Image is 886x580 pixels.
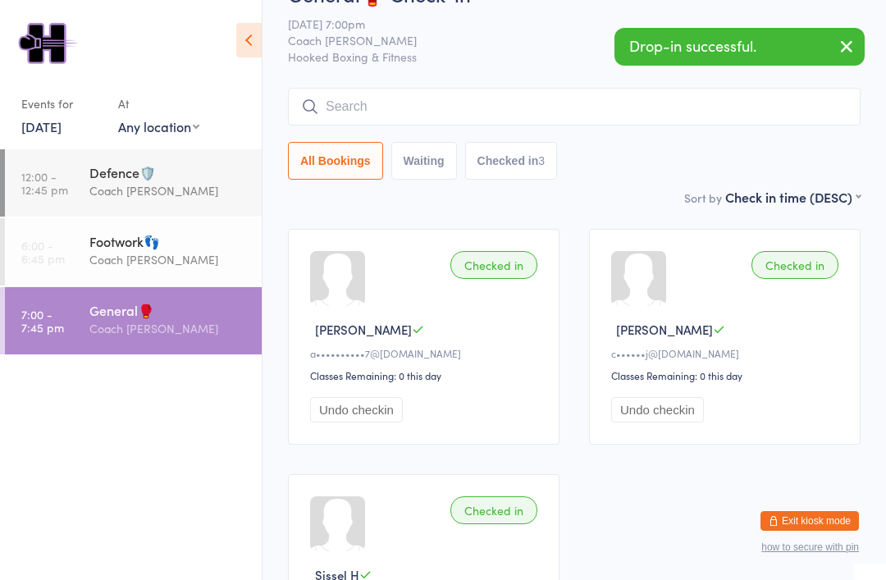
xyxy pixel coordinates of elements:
[611,368,843,382] div: Classes Remaining: 0 this day
[21,90,102,117] div: Events for
[5,149,262,217] a: 12:00 -12:45 pmDefence🛡️Coach [PERSON_NAME]
[391,142,457,180] button: Waiting
[21,308,64,334] time: 7:00 - 7:45 pm
[760,511,859,531] button: Exit kiosk mode
[310,346,542,360] div: a••••••••••7@[DOMAIN_NAME]
[450,496,537,524] div: Checked in
[465,142,558,180] button: Checked in3
[21,239,65,265] time: 6:00 - 6:45 pm
[684,190,722,206] label: Sort by
[21,117,62,135] a: [DATE]
[614,28,865,66] div: Drop-in successful.
[751,251,838,279] div: Checked in
[538,154,545,167] div: 3
[315,321,412,338] span: [PERSON_NAME]
[288,142,383,180] button: All Bookings
[89,319,248,338] div: Coach [PERSON_NAME]
[310,397,403,422] button: Undo checkin
[118,117,199,135] div: Any location
[288,48,861,65] span: Hooked Boxing & Fitness
[310,368,542,382] div: Classes Remaining: 0 this day
[288,16,835,32] span: [DATE] 7:00pm
[5,287,262,354] a: 7:00 -7:45 pmGeneral🥊Coach [PERSON_NAME]
[16,12,78,74] img: Hooked Boxing & Fitness
[5,218,262,285] a: 6:00 -6:45 pmFootwork👣Coach [PERSON_NAME]
[616,321,713,338] span: [PERSON_NAME]
[611,397,704,422] button: Undo checkin
[89,250,248,269] div: Coach [PERSON_NAME]
[89,232,248,250] div: Footwork👣
[725,188,861,206] div: Check in time (DESC)
[288,88,861,126] input: Search
[89,163,248,181] div: Defence🛡️
[118,90,199,117] div: At
[89,181,248,200] div: Coach [PERSON_NAME]
[611,346,843,360] div: c••••••j@[DOMAIN_NAME]
[288,32,835,48] span: Coach [PERSON_NAME]
[89,301,248,319] div: General🥊
[21,170,68,196] time: 12:00 - 12:45 pm
[761,541,859,553] button: how to secure with pin
[450,251,537,279] div: Checked in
